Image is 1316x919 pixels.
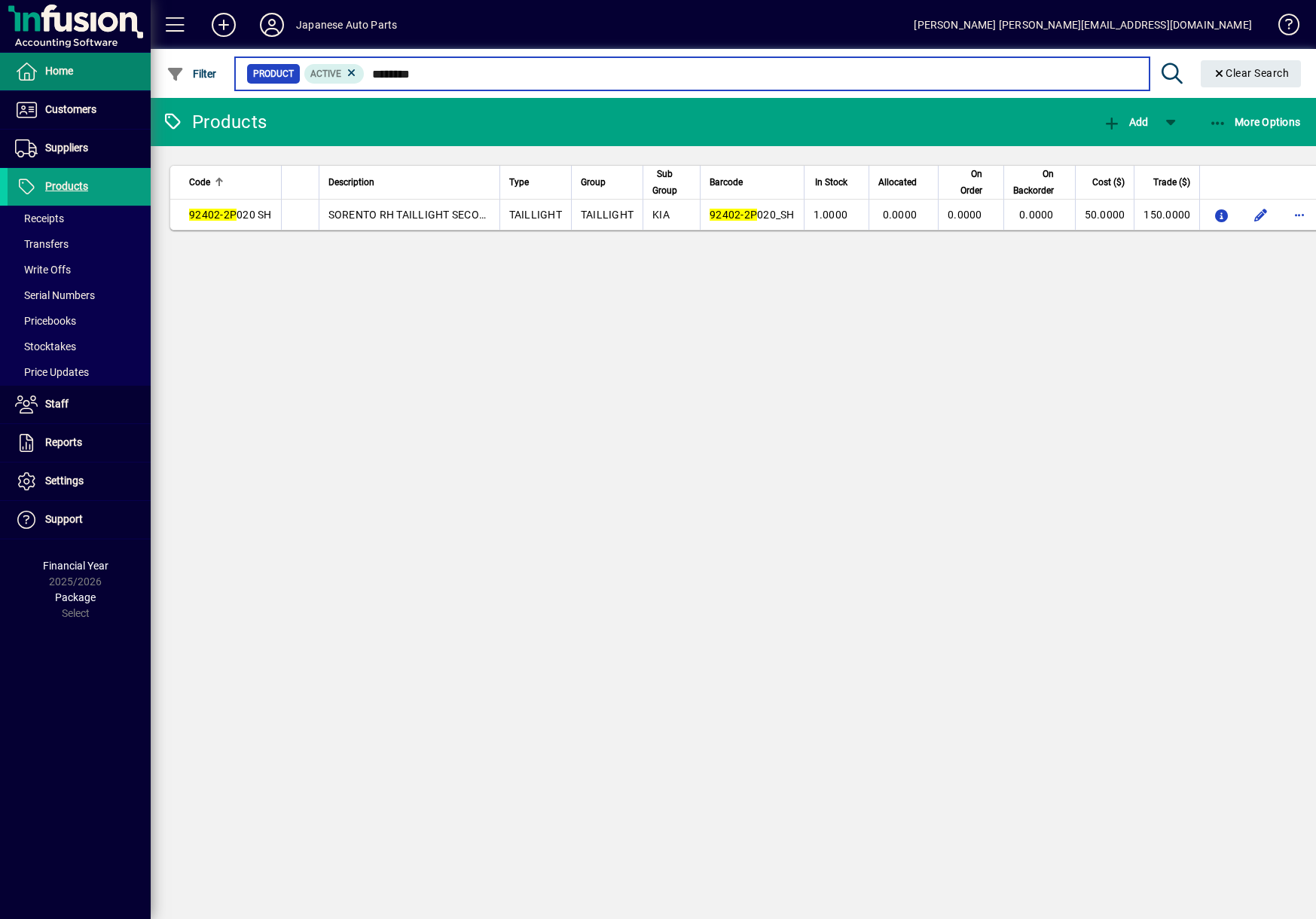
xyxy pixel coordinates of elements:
[15,289,95,301] span: Serial Numbers
[45,103,96,115] span: Customers
[1019,209,1054,221] span: 0.0000
[15,366,89,378] span: Price Updates
[883,209,918,221] span: 0.0000
[815,174,847,191] span: In Stock
[8,359,151,385] a: Price Updates
[1013,166,1067,199] div: On Backorder
[8,206,151,231] a: Receipts
[814,174,862,191] div: In Stock
[1103,116,1148,128] span: Add
[45,398,69,410] span: Staff
[8,501,151,539] a: Support
[581,174,634,191] div: Group
[310,69,341,79] span: Active
[652,166,677,199] span: Sub Group
[948,209,982,221] span: 0.0000
[1201,60,1302,87] button: Clear
[948,166,996,199] div: On Order
[15,212,64,224] span: Receipts
[8,424,151,462] a: Reports
[1099,108,1152,136] button: Add
[296,13,397,37] div: Japanese Auto Parts
[200,11,248,38] button: Add
[189,209,237,221] em: 92402-2P
[45,436,82,448] span: Reports
[1209,116,1301,128] span: More Options
[509,174,529,191] span: Type
[710,174,795,191] div: Barcode
[8,130,151,167] a: Suppliers
[304,64,365,84] mat-chip: Activation Status: Active
[1153,174,1190,191] span: Trade ($)
[652,209,670,221] span: KIA
[914,13,1252,37] div: [PERSON_NAME] [PERSON_NAME][EMAIL_ADDRESS][DOMAIN_NAME]
[45,475,84,487] span: Settings
[8,463,151,500] a: Settings
[328,174,490,191] div: Description
[509,209,562,221] span: TAILLIGHT
[189,174,210,191] span: Code
[814,209,848,221] span: 1.0000
[15,238,69,250] span: Transfers
[1213,67,1290,79] span: Clear Search
[45,65,73,77] span: Home
[189,174,272,191] div: Code
[8,91,151,129] a: Customers
[8,257,151,282] a: Write Offs
[1075,200,1134,230] td: 50.0000
[1134,200,1199,230] td: 150.0000
[8,308,151,334] a: Pricebooks
[8,386,151,423] a: Staff
[8,231,151,257] a: Transfers
[878,174,917,191] span: Allocated
[1267,3,1297,52] a: Knowledge Base
[1013,166,1054,199] span: On Backorder
[166,68,217,80] span: Filter
[8,282,151,308] a: Serial Numbers
[328,209,526,221] span: SORENTO RH TAILLIGHT SECOND HAND
[1287,203,1311,227] button: More options
[163,60,221,87] button: Filter
[253,66,294,81] span: Product
[652,166,691,199] div: Sub Group
[15,264,71,276] span: Write Offs
[45,142,88,154] span: Suppliers
[710,209,795,221] span: 020_SH
[15,315,76,327] span: Pricebooks
[1092,174,1125,191] span: Cost ($)
[1205,108,1305,136] button: More Options
[878,174,930,191] div: Allocated
[710,174,743,191] span: Barcode
[45,513,83,525] span: Support
[509,174,562,191] div: Type
[45,180,88,192] span: Products
[8,53,151,90] a: Home
[248,11,296,38] button: Profile
[948,166,982,199] span: On Order
[8,334,151,359] a: Stocktakes
[581,209,634,221] span: TAILLIGHT
[55,591,96,603] span: Package
[328,174,374,191] span: Description
[710,209,757,221] em: 92402-2P
[581,174,606,191] span: Group
[189,209,272,221] span: 020 SH
[15,340,76,353] span: Stocktakes
[162,110,267,134] div: Products
[1248,203,1272,227] button: Edit
[43,560,108,572] span: Financial Year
